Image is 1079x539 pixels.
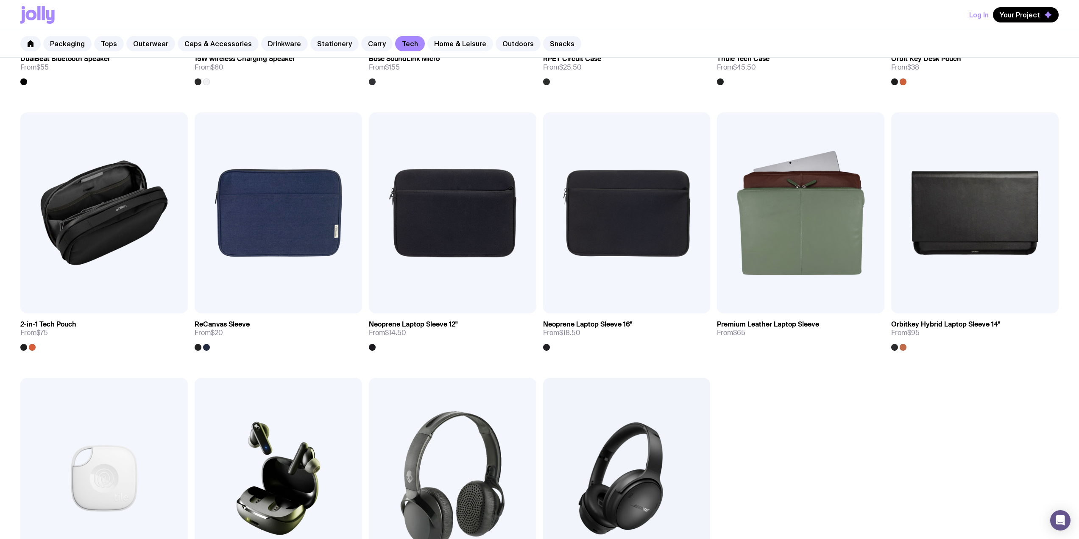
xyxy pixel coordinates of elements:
span: From [195,63,223,72]
span: $55 [36,63,49,72]
a: Packaging [43,36,92,51]
h3: Orbit Key Desk Pouch [891,55,961,63]
h3: 2-in-1 Tech Pouch [20,320,76,329]
a: DualBeat Bluetooth SpeakerFrom$55 [20,48,188,85]
span: $25.50 [559,63,582,72]
a: Carry [361,36,393,51]
span: $20 [211,328,223,337]
span: $45.50 [733,63,756,72]
span: From [369,329,406,337]
h3: Premium Leather Laptop Sleeve [717,320,819,329]
a: Bose SoundLink MicroFrom$155 [369,48,536,85]
a: Stationery [310,36,359,51]
span: $155 [385,63,400,72]
span: From [717,63,756,72]
a: Neoprene Laptop Sleeve 12"From$14.50 [369,313,536,351]
span: From [717,329,745,337]
span: From [369,63,400,72]
span: $65 [733,328,745,337]
span: $18.50 [559,328,580,337]
span: $75 [36,328,48,337]
a: Neoprene Laptop Sleeve 16"From$18.50 [543,313,711,351]
div: Open Intercom Messenger [1050,510,1071,531]
h3: 15W Wireless Charging Speaker [195,55,295,63]
span: From [543,329,580,337]
span: From [891,329,920,337]
h3: Bose SoundLink Micro [369,55,440,63]
span: From [891,63,919,72]
button: Your Project [993,7,1059,22]
a: RPET Circuit CaseFrom$25.50 [543,48,711,85]
a: Caps & Accessories [178,36,259,51]
h3: RPET Circuit Case [543,55,601,63]
span: From [20,329,48,337]
a: Outerwear [126,36,175,51]
a: Snacks [543,36,581,51]
button: Log In [969,7,989,22]
h3: DualBeat Bluetooth Speaker [20,55,110,63]
span: From [20,63,49,72]
a: Thule Tech CaseFrom$45.50 [717,48,884,85]
a: Drinkware [261,36,308,51]
a: Orbitkey Hybrid Laptop Sleeve 14"From$95 [891,313,1059,351]
h3: ReCanvas Sleeve [195,320,250,329]
span: $38 [907,63,919,72]
a: Home & Leisure [427,36,493,51]
span: $60 [211,63,223,72]
span: From [195,329,223,337]
a: 15W Wireless Charging SpeakerFrom$60 [195,48,362,85]
span: $95 [907,328,920,337]
h3: Neoprene Laptop Sleeve 16" [543,320,632,329]
a: Outdoors [496,36,541,51]
span: From [543,63,582,72]
a: Tops [94,36,124,51]
a: Premium Leather Laptop SleeveFrom$65 [717,313,884,344]
h3: Neoprene Laptop Sleeve 12" [369,320,457,329]
a: Tech [395,36,425,51]
span: $14.50 [385,328,406,337]
a: 2-in-1 Tech PouchFrom$75 [20,313,188,351]
span: Your Project [1000,11,1040,19]
a: ReCanvas SleeveFrom$20 [195,313,362,351]
h3: Orbitkey Hybrid Laptop Sleeve 14" [891,320,1000,329]
h3: Thule Tech Case [717,55,770,63]
a: Orbit Key Desk PouchFrom$38 [891,48,1059,85]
